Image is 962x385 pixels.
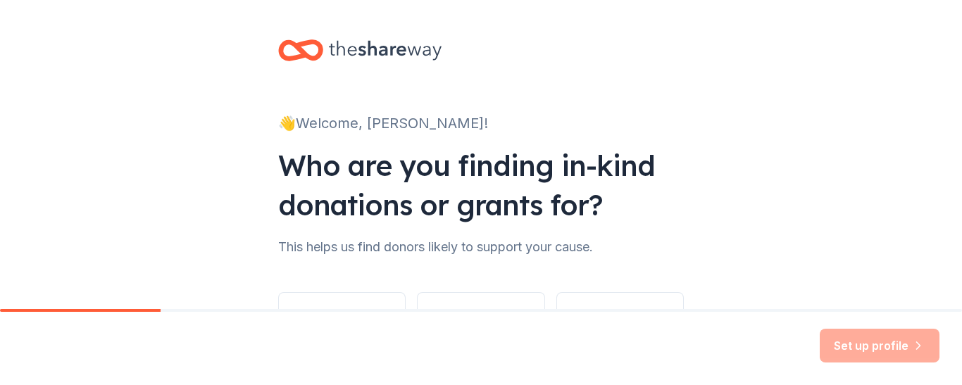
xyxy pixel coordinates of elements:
[278,146,684,225] div: Who are you finding in-kind donations or grants for?
[556,292,684,360] button: Individual
[278,236,684,258] div: This helps us find donors likely to support your cause.
[278,292,406,360] button: Nonprofit
[278,112,684,134] div: 👋 Welcome, [PERSON_NAME]!
[417,292,544,360] button: Other group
